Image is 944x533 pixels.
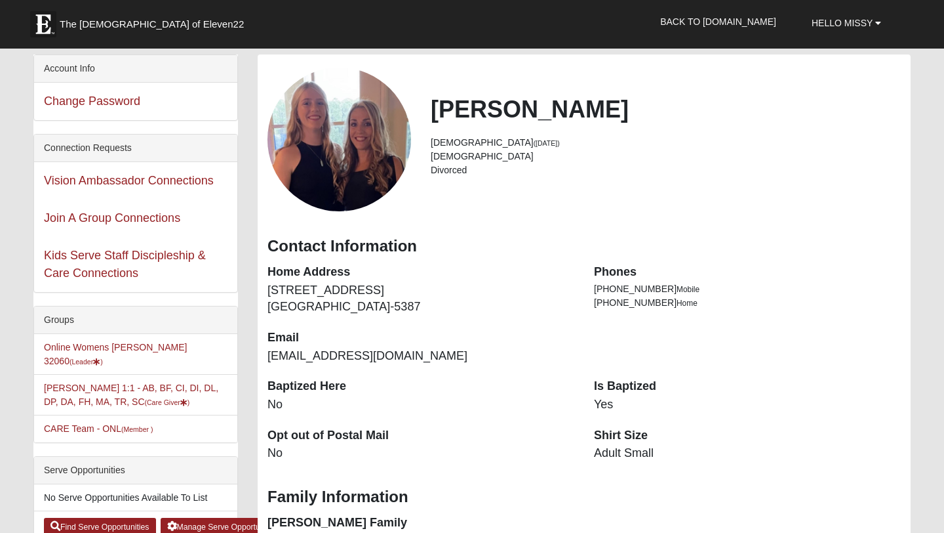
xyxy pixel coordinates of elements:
li: [DEMOGRAPHIC_DATA] [431,136,901,150]
small: (Care Giver ) [145,398,190,406]
dt: Shirt Size [594,427,901,444]
small: (Member ) [121,425,153,433]
li: [PHONE_NUMBER] [594,296,901,310]
li: No Serve Opportunities Available To List [34,484,237,511]
li: Divorced [431,163,901,177]
div: Serve Opportunities [34,457,237,484]
a: Online Womens [PERSON_NAME] 32060(Leader) [44,342,187,366]
dd: No [267,445,574,462]
dd: No [267,396,574,414]
dt: Home Address [267,264,574,281]
a: [PERSON_NAME] 1:1 - AB, BF, CI, DI, DL, DP, DA, FH, MA, TR, SC(Care Giver) [44,383,218,407]
div: Connection Requests [34,135,237,162]
dt: Email [267,330,574,347]
a: Back to [DOMAIN_NAME] [650,5,786,38]
dt: Phones [594,264,901,281]
dd: Adult Small [594,445,901,462]
dd: Yes [594,396,901,414]
small: (Leader ) [69,358,103,366]
li: [DEMOGRAPHIC_DATA] [431,150,901,163]
div: Account Info [34,55,237,83]
h3: Family Information [267,488,901,507]
dd: [STREET_ADDRESS] [GEOGRAPHIC_DATA]-5387 [267,282,574,316]
h3: Contact Information [267,237,901,256]
span: Home [677,299,698,308]
small: ([DATE]) [534,139,560,147]
li: [PHONE_NUMBER] [594,282,901,296]
dt: Opt out of Postal Mail [267,427,574,444]
div: Groups [34,307,237,334]
a: CARE Team - ONL(Member ) [44,423,153,434]
a: Vision Ambassador Connections [44,174,214,187]
a: Hello Missy [802,7,891,39]
dt: Is Baptized [594,378,901,395]
span: Hello Missy [812,18,873,28]
span: Mobile [677,285,699,294]
a: Change Password [44,95,140,108]
a: The [DEMOGRAPHIC_DATA] of Eleven22 [24,5,286,37]
img: Eleven22 logo [30,11,56,37]
h2: [PERSON_NAME] [431,95,901,123]
a: Join A Group Connections [44,211,180,224]
a: View Fullsize Photo [267,68,411,211]
a: Kids Serve Staff Discipleship & Care Connections [44,249,206,280]
dt: [PERSON_NAME] Family [267,515,574,532]
dd: [EMAIL_ADDRESS][DOMAIN_NAME] [267,348,574,365]
span: The [DEMOGRAPHIC_DATA] of Eleven22 [60,18,244,31]
dt: Baptized Here [267,378,574,395]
